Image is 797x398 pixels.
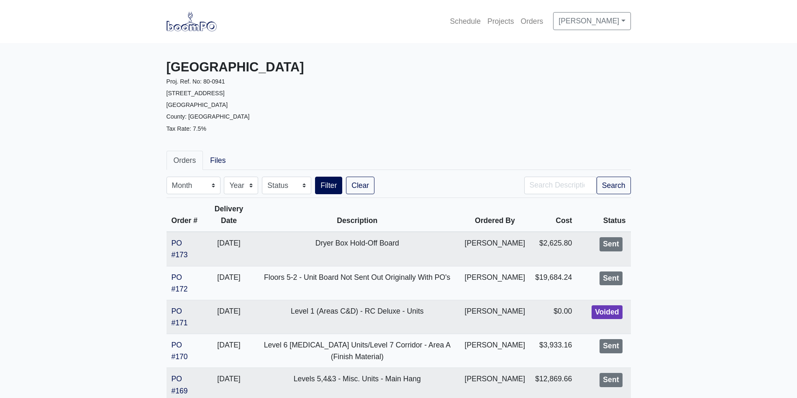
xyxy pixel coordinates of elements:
a: PO #172 [172,273,188,293]
td: $2,625.80 [530,232,577,266]
td: [PERSON_NAME] [460,300,530,334]
small: [STREET_ADDRESS] [167,90,225,96]
a: [PERSON_NAME] [553,12,630,30]
a: PO #170 [172,341,188,361]
td: [PERSON_NAME] [460,232,530,266]
td: [DATE] [203,232,255,266]
th: Order # [167,198,203,232]
th: Status [577,198,630,232]
div: Sent [600,271,622,286]
small: Tax Rate: 7.5% [167,125,206,132]
a: PO #173 [172,239,188,259]
td: [PERSON_NAME] [460,334,530,368]
td: [DATE] [203,334,255,368]
td: $19,684.24 [530,266,577,300]
a: Orders [518,12,547,30]
a: Orders [167,151,203,170]
a: Projects [484,12,518,30]
a: Clear [346,177,374,194]
td: Floors 5-2 - Unit Board Not Sent Out Originally With PO's [255,266,460,300]
input: Search [524,177,597,194]
div: Sent [600,339,622,353]
a: Files [203,151,233,170]
th: Ordered By [460,198,530,232]
a: PO #169 [172,375,188,395]
td: $0.00 [530,300,577,334]
div: Voided [592,305,622,319]
h3: [GEOGRAPHIC_DATA] [167,60,392,75]
small: Proj. Ref. No: 80-0941 [167,78,225,85]
td: [DATE] [203,266,255,300]
small: [GEOGRAPHIC_DATA] [167,101,228,108]
div: Sent [600,373,622,387]
td: Level 6 [MEDICAL_DATA] Units/Level 7 Corridor - Area A (Finish Material) [255,334,460,368]
th: Cost [530,198,577,232]
a: Schedule [447,12,484,30]
div: Sent [600,237,622,251]
th: Description [255,198,460,232]
button: Filter [315,177,342,194]
small: County: [GEOGRAPHIC_DATA] [167,113,250,120]
a: PO #171 [172,307,188,327]
td: [PERSON_NAME] [460,266,530,300]
th: Delivery Date [203,198,255,232]
td: [DATE] [203,300,255,334]
button: Search [597,177,631,194]
img: boomPO [167,12,217,31]
td: Level 1 (Areas C&D) - RC Deluxe - Units [255,300,460,334]
td: $3,933.16 [530,334,577,368]
td: Dryer Box Hold-Off Board [255,232,460,266]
